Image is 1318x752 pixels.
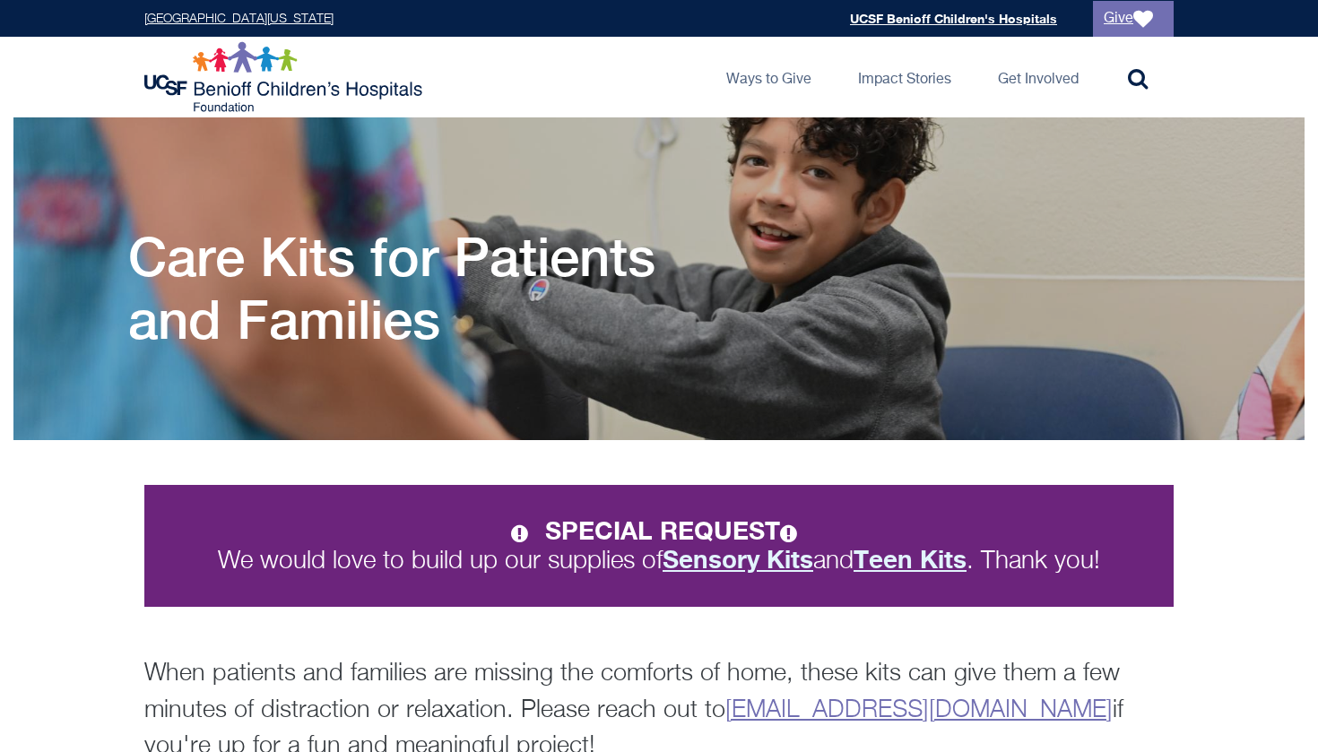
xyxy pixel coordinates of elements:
strong: Teen Kits [854,544,967,574]
a: Get Involved [984,37,1093,117]
a: [EMAIL_ADDRESS][DOMAIN_NAME] [725,698,1113,722]
a: Give [1093,1,1174,37]
strong: Sensory Kits [663,544,813,574]
img: Logo for UCSF Benioff Children's Hospitals Foundation [144,41,427,113]
a: [GEOGRAPHIC_DATA][US_STATE] [144,13,334,25]
h1: Care Kits for Patients and Families [128,225,738,350]
a: Teen Kits [854,549,967,574]
a: Impact Stories [844,37,966,117]
a: Ways to Give [712,37,826,117]
a: Sensory Kits [663,549,813,574]
a: UCSF Benioff Children's Hospitals [850,11,1057,26]
p: We would love to build up our supplies of and . Thank you! [177,517,1141,575]
strong: SPECIAL REQUEST [545,515,807,545]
